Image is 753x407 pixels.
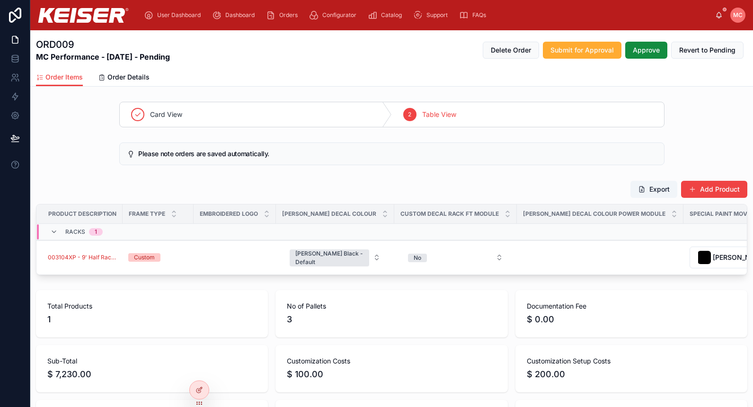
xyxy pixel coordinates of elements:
a: Order Details [98,69,150,88]
span: Sub-Total [47,356,257,366]
a: Configurator [306,7,363,24]
span: Table View [422,110,456,119]
span: Embroidered Logo [200,210,258,218]
span: 2 [408,111,411,118]
span: Frame Type [129,210,165,218]
span: 3 [287,313,496,326]
a: Orders [263,7,304,24]
span: $ 7,230.00 [47,368,257,381]
span: Customization Setup Costs [527,356,736,366]
span: $ 200.00 [527,368,736,381]
div: 1 [95,228,97,236]
button: Approve [625,42,667,59]
a: Dashboard [209,7,261,24]
a: Support [410,7,454,24]
img: App logo [38,8,129,23]
span: User Dashboard [157,11,201,19]
div: scrollable content [136,5,715,26]
span: [PERSON_NAME] Decal Colour Power Module [523,210,665,218]
span: No of Pallets [287,301,496,311]
a: Order Items [36,69,83,87]
span: $ 0.00 [527,313,736,326]
button: Add Product [681,181,747,198]
button: Select Button [282,245,388,270]
span: Configurator [322,11,356,19]
h1: ORD009 [36,38,170,51]
span: Card View [150,110,182,119]
span: Total Products [47,301,257,311]
span: Support [426,11,448,19]
span: Delete Order [491,45,531,55]
span: 1 [47,313,257,326]
span: Racks [65,228,85,236]
button: Revert to Pending [671,42,744,59]
span: Dashboard [225,11,255,19]
span: Orders [279,11,298,19]
span: Customization Costs [287,356,496,366]
span: Product Description [48,210,116,218]
span: [PERSON_NAME] Decal Colour [282,210,376,218]
div: [PERSON_NAME] Black - Default [295,249,363,266]
button: Submit for Approval [543,42,621,59]
h5: Please note orders are saved automatically. [138,150,656,157]
span: Order Items [45,72,83,82]
span: MC [733,11,743,19]
span: Approve [633,45,660,55]
span: Custom Decal Rack FT Module [400,210,499,218]
span: Submit for Approval [550,45,614,55]
span: FAQs [472,11,486,19]
a: 003104XP - 9' Half Rack with Short Base [48,254,117,261]
a: FAQs [456,7,493,24]
div: Custom [134,253,155,262]
span: Order Details [107,72,150,82]
button: Export [630,181,677,198]
span: Documentation Fee [527,301,736,311]
span: Catalog [381,11,402,19]
button: Select Button [400,249,511,266]
span: $ 100.00 [287,368,496,381]
a: Catalog [365,7,408,24]
strong: MC Performance - [DATE] - Pending [36,51,170,62]
button: Delete Order [483,42,539,59]
span: Revert to Pending [679,45,735,55]
div: No [414,254,421,262]
a: User Dashboard [141,7,207,24]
